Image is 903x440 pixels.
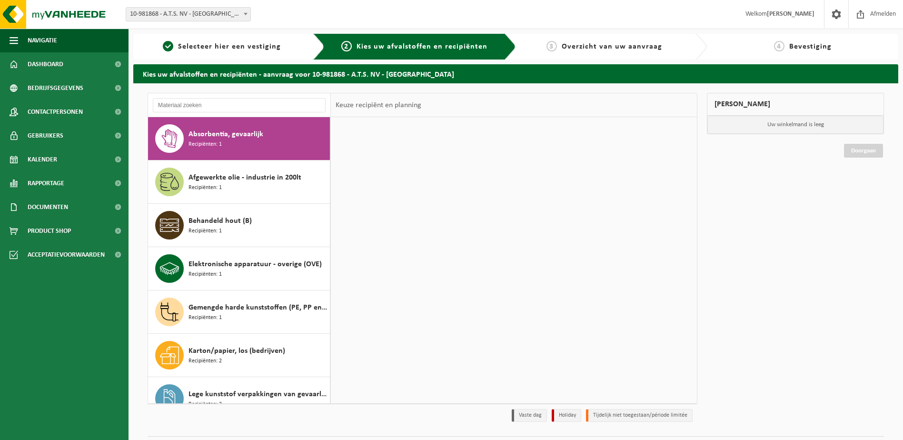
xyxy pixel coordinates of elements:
span: Bevestiging [789,43,832,50]
span: Behandeld hout (B) [189,215,252,227]
span: Contactpersonen [28,100,83,124]
button: Afgewerkte olie - industrie in 200lt Recipiënten: 1 [148,160,330,204]
span: Recipiënten: 1 [189,227,222,236]
a: 1Selecteer hier een vestiging [138,41,306,52]
span: Gebruikers [28,124,63,148]
span: Recipiënten: 2 [189,400,222,409]
span: Recipiënten: 1 [189,270,222,279]
span: Kies uw afvalstoffen en recipiënten [357,43,487,50]
button: Lege kunststof verpakkingen van gevaarlijke stoffen Recipiënten: 2 [148,377,330,420]
span: 10-981868 - A.T.S. NV - HAMME - HAMME [126,8,250,21]
span: Selecteer hier een vestiging [178,43,281,50]
span: Navigatie [28,29,57,52]
button: Elektronische apparatuur - overige (OVE) Recipiënten: 1 [148,247,330,290]
li: Holiday [552,409,581,422]
button: Behandeld hout (B) Recipiënten: 1 [148,204,330,247]
span: Dashboard [28,52,63,76]
span: 2 [341,41,352,51]
button: Karton/papier, los (bedrijven) Recipiënten: 2 [148,334,330,377]
strong: [PERSON_NAME] [767,10,814,18]
div: Keuze recipiënt en planning [331,93,426,117]
span: Recipiënten: 1 [189,183,222,192]
button: Gemengde harde kunststoffen (PE, PP en PVC), recycleerbaar (industrieel) Recipiënten: 1 [148,290,330,334]
li: Tijdelijk niet toegestaan/période limitée [586,409,693,422]
span: Overzicht van uw aanvraag [562,43,662,50]
span: Rapportage [28,171,64,195]
span: Recipiënten: 1 [189,313,222,322]
span: Afgewerkte olie - industrie in 200lt [189,172,301,183]
span: Gemengde harde kunststoffen (PE, PP en PVC), recycleerbaar (industrieel) [189,302,327,313]
span: 1 [163,41,173,51]
a: Doorgaan [844,144,883,158]
span: Elektronische apparatuur - overige (OVE) [189,259,322,270]
span: Documenten [28,195,68,219]
span: 10-981868 - A.T.S. NV - HAMME - HAMME [126,7,251,21]
span: 3 [546,41,557,51]
p: Uw winkelmand is leeg [707,116,883,134]
span: Karton/papier, los (bedrijven) [189,345,285,357]
input: Materiaal zoeken [153,98,326,112]
h2: Kies uw afvalstoffen en recipiënten - aanvraag voor 10-981868 - A.T.S. NV - [GEOGRAPHIC_DATA] [133,64,898,83]
span: Bedrijfsgegevens [28,76,83,100]
span: Acceptatievoorwaarden [28,243,105,267]
span: Absorbentia, gevaarlijk [189,129,263,140]
span: Kalender [28,148,57,171]
button: Absorbentia, gevaarlijk Recipiënten: 1 [148,117,330,160]
span: Recipiënten: 2 [189,357,222,366]
span: Recipiënten: 1 [189,140,222,149]
span: Product Shop [28,219,71,243]
span: Lege kunststof verpakkingen van gevaarlijke stoffen [189,389,327,400]
span: 4 [774,41,784,51]
div: [PERSON_NAME] [707,93,884,116]
li: Vaste dag [512,409,547,422]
